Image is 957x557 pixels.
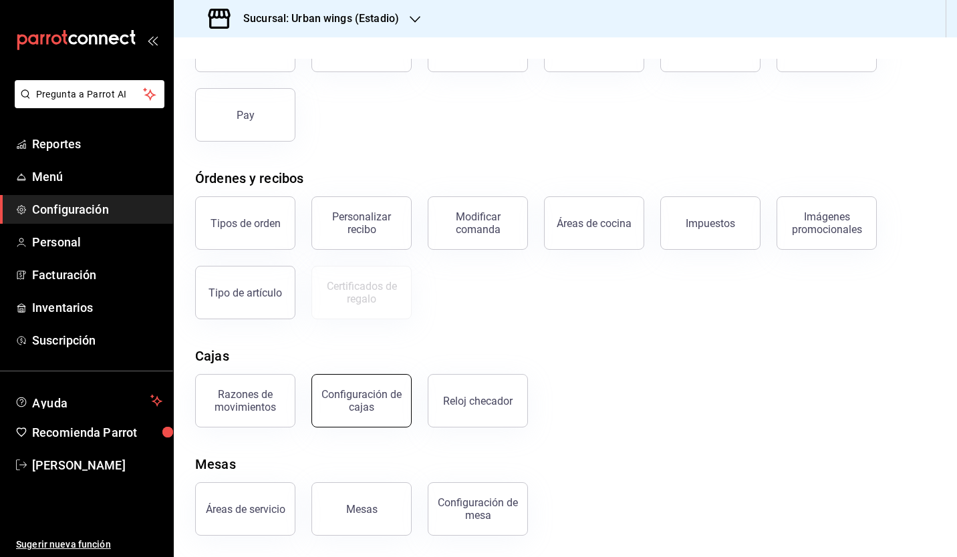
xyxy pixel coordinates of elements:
button: open_drawer_menu [147,35,158,45]
span: [PERSON_NAME] [32,456,162,474]
button: Pregunta a Parrot AI [15,80,164,108]
span: Menú [32,168,162,186]
div: Personalizar recibo [320,210,403,236]
span: Inventarios [32,299,162,317]
div: Modificar comanda [436,210,519,236]
div: Reloj checador [443,395,513,407]
button: Certificados de regalo [311,266,412,319]
button: Configuración de cajas [311,374,412,427]
span: Facturación [32,266,162,284]
div: Mesas [346,503,378,516]
div: Órdenes y recibos [195,168,303,188]
div: Configuración de cajas [320,388,403,413]
div: Pay [237,109,255,122]
div: Áreas de cocina [557,217,632,230]
span: Sugerir nueva función [16,538,162,552]
div: Configuración de mesa [436,496,519,522]
span: Configuración [32,200,162,218]
h3: Sucursal: Urban wings (Estadio) [233,11,399,27]
div: Tipos de orden [211,217,281,230]
button: Reloj checador [428,374,528,427]
div: Razones de movimientos [204,388,287,413]
button: Impuestos [660,196,761,250]
div: Imágenes promocionales [785,210,868,236]
span: Reportes [32,135,162,153]
button: Pay [195,88,295,142]
div: Impuestos [686,217,735,230]
div: Mesas [195,454,236,474]
span: Pregunta a Parrot AI [36,87,144,102]
button: Modificar comanda [428,196,528,250]
div: Certificados de regalo [320,280,403,305]
button: Tipo de artículo [195,266,295,319]
button: Personalizar recibo [311,196,412,250]
div: Tipo de artículo [209,287,282,299]
button: Áreas de servicio [195,482,295,536]
span: Personal [32,233,162,251]
span: Ayuda [32,393,145,409]
span: Recomienda Parrot [32,423,162,441]
div: Áreas de servicio [206,503,285,516]
a: Pregunta a Parrot AI [9,97,164,111]
button: Imágenes promocionales [777,196,877,250]
button: Configuración de mesa [428,482,528,536]
button: Tipos de orden [195,196,295,250]
div: Cajas [195,346,229,366]
span: Suscripción [32,331,162,349]
button: Razones de movimientos [195,374,295,427]
button: Áreas de cocina [544,196,644,250]
button: Mesas [311,482,412,536]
